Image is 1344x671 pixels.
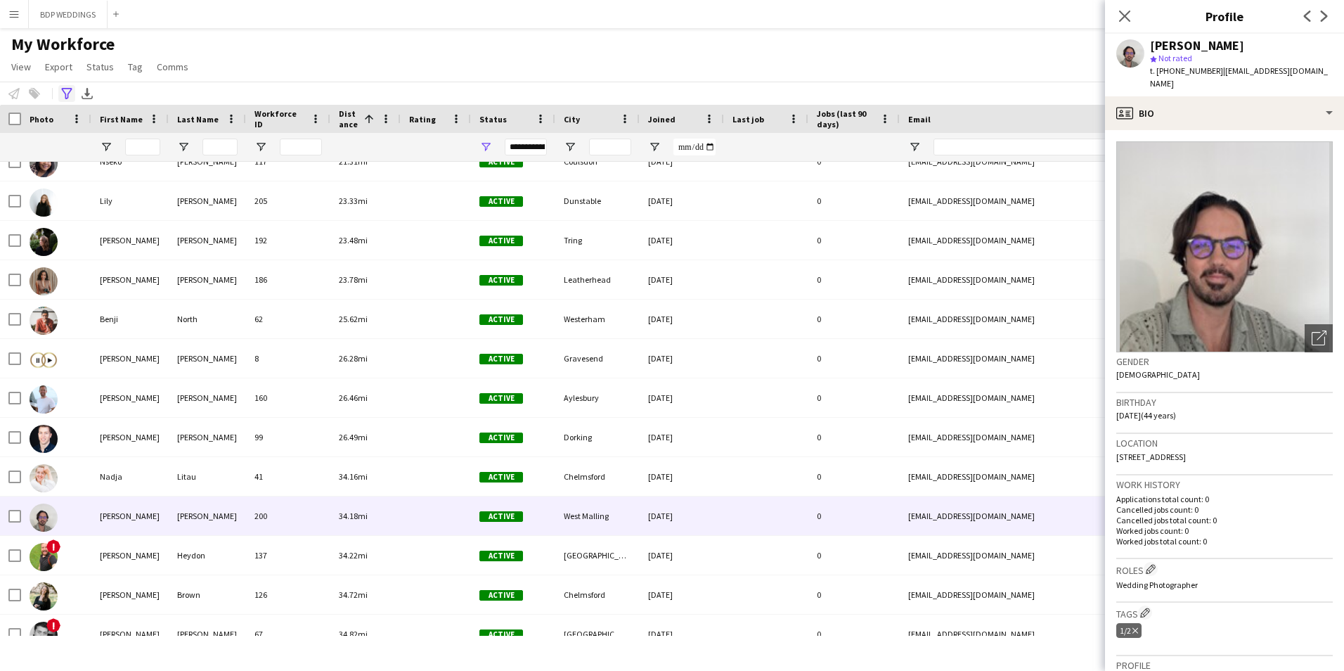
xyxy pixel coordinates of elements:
[555,457,640,496] div: Chelmsford
[900,378,1181,417] div: [EMAIL_ADDRESS][DOMAIN_NAME]
[202,139,238,155] input: Last Name Filter Input
[479,551,523,561] span: Active
[339,196,368,206] span: 23.33mi
[91,339,169,378] div: [PERSON_NAME]
[1116,369,1200,380] span: [DEMOGRAPHIC_DATA]
[30,188,58,217] img: Lily Cox
[1116,580,1198,590] span: Wedding Photographer
[1116,355,1333,368] h3: Gender
[479,314,523,325] span: Active
[246,339,330,378] div: 8
[177,114,219,124] span: Last Name
[673,139,716,155] input: Joined Filter Input
[91,181,169,220] div: Lily
[100,141,112,153] button: Open Filter Menu
[246,457,330,496] div: 41
[246,418,330,456] div: 99
[177,141,190,153] button: Open Filter Menu
[1305,324,1333,352] div: Open photos pop-in
[479,433,523,443] span: Active
[900,457,1181,496] div: [EMAIL_ADDRESS][DOMAIN_NAME]
[11,60,31,73] span: View
[1116,562,1333,577] h3: Roles
[732,114,764,124] span: Last job
[339,550,368,561] span: 34.22mi
[45,60,72,73] span: Export
[246,615,330,653] div: 67
[91,418,169,456] div: [PERSON_NAME]
[246,575,330,614] div: 126
[29,1,108,28] button: BDP WEDDINGS
[30,385,58,414] img: Fran Mirowski
[1116,494,1333,504] p: Applications total count: 0
[564,114,580,124] span: City
[91,575,169,614] div: [PERSON_NAME]
[555,575,640,614] div: Chelmsford
[91,260,169,299] div: [PERSON_NAME]
[808,457,900,496] div: 0
[555,221,640,260] div: Tring
[339,108,358,129] span: Distance
[479,275,523,286] span: Active
[555,536,640,575] div: [GEOGRAPHIC_DATA]
[900,615,1181,653] div: [EMAIL_ADDRESS][DOMAIN_NAME]
[339,235,368,245] span: 23.48mi
[479,236,523,246] span: Active
[808,575,900,614] div: 0
[339,629,368,639] span: 34.82mi
[479,472,523,483] span: Active
[808,615,900,653] div: 0
[30,504,58,532] img: Marcus Curry
[1116,623,1142,638] div: 1/2
[339,471,368,482] span: 34.16mi
[100,114,143,124] span: First Name
[900,575,1181,614] div: [EMAIL_ADDRESS][DOMAIN_NAME]
[409,114,436,124] span: Rating
[169,221,246,260] div: [PERSON_NAME]
[1105,7,1344,25] h3: Profile
[900,418,1181,456] div: [EMAIL_ADDRESS][DOMAIN_NAME]
[30,464,58,492] img: Nadja Litau
[151,58,194,76] a: Comms
[808,536,900,575] div: 0
[122,58,148,76] a: Tag
[280,139,322,155] input: Workforce ID Filter Input
[900,260,1181,299] div: [EMAIL_ADDRESS][DOMAIN_NAME]
[30,543,58,571] img: Danny Heydon
[1116,141,1333,352] img: Crew avatar or photo
[246,260,330,299] div: 186
[479,630,523,640] span: Active
[555,418,640,456] div: Dorking
[808,142,900,181] div: 0
[1116,536,1333,547] p: Worked jobs total count: 0
[30,622,58,650] img: Emmanuel Hristov
[555,300,640,338] div: Westerham
[817,108,874,129] span: Jobs (last 90 days)
[1116,515,1333,525] p: Cancelled jobs total count: 0
[1158,53,1192,63] span: Not rated
[648,114,676,124] span: Joined
[900,339,1181,378] div: [EMAIL_ADDRESS][DOMAIN_NAME]
[30,346,58,374] img: Andrius Remeikis
[1105,96,1344,130] div: Bio
[933,139,1172,155] input: Email Filter Input
[808,497,900,535] div: 0
[1116,410,1176,421] span: [DATE] (44 years)
[555,260,640,299] div: Leatherhead
[246,300,330,338] div: 62
[169,575,246,614] div: Brown
[648,141,661,153] button: Open Filter Menu
[555,339,640,378] div: Gravesend
[640,497,724,535] div: [DATE]
[79,85,96,102] app-action-btn: Export XLSX
[479,511,523,522] span: Active
[30,114,53,124] span: Photo
[254,141,267,153] button: Open Filter Menu
[589,139,631,155] input: City Filter Input
[6,58,37,76] a: View
[246,181,330,220] div: 205
[339,353,368,364] span: 26.28mi
[640,339,724,378] div: [DATE]
[46,539,60,554] span: !
[339,511,368,521] span: 34.18mi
